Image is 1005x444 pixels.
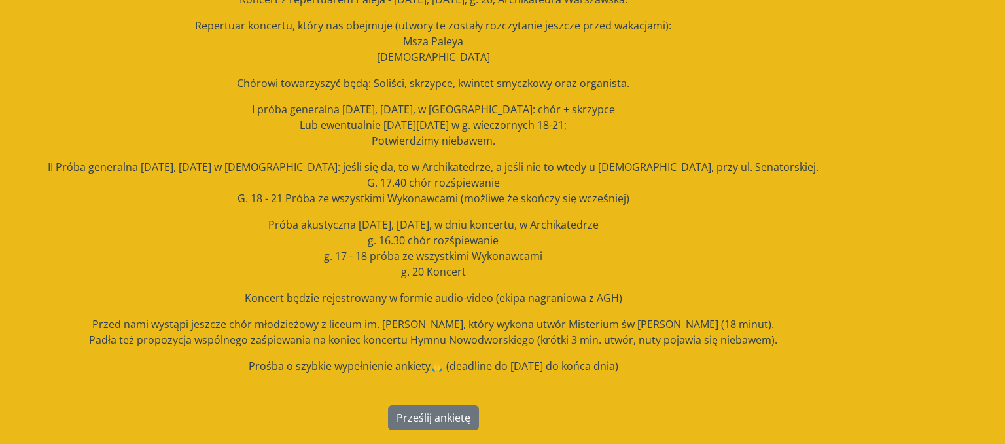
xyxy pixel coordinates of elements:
p: I próba generalna [DATE], [DATE], w [GEOGRAPHIC_DATA]: chór + skrzypce Lub ewentualnie [DATE][DAT... [3,102,863,149]
p: II Próba generalna [DATE], [DATE] w [DEMOGRAPHIC_DATA]: jeśli się da, to w Archikatedrze, a jeśli... [3,159,863,206]
p: Próba akustyczna [DATE], [DATE], w dniu koncertu, w Archikatedrze g. 16.30 chór rozśpiewanie g. 1... [3,217,863,280]
p: Koncert będzie rejestrowany w formie audio-video (ekipa nagraniowa z AGH) [3,290,863,306]
p: Przed nami wystąpi jeszcze chór młodzieżowy z liceum im. [PERSON_NAME], który wykona utwór Mister... [3,316,863,348]
p: Prośba o szybkie wypełnienie ankiety🙏 (deadline do [DATE] do końca dnia) [3,358,863,374]
p: Chórowi towarzyszyć będą: Soliści, skrzypce, kwintet smyczkowy oraz organista. [3,75,863,91]
button: Prześlij ankietę [388,405,479,430]
p: Repertuar koncertu, który nas obejmuje (utwory te zostały rozczytanie jeszcze przed wakacjami): M... [3,18,863,65]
